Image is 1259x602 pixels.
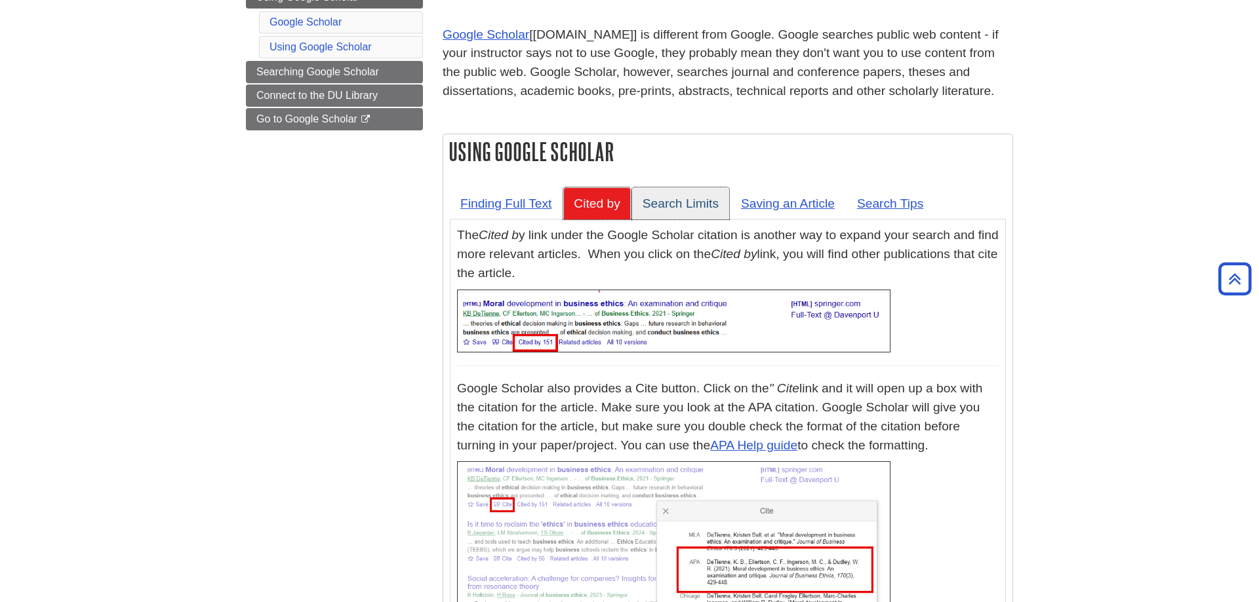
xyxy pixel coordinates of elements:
[246,108,423,130] a: Go to Google Scholar
[246,61,423,83] a: Searching Google Scholar
[270,16,342,28] a: Google Scholar
[270,41,372,52] a: Using Google Scholar
[1214,270,1256,288] a: Back to Top
[563,187,630,219] a: Cited by
[711,247,757,261] em: Cited by
[443,134,1012,169] h2: Using Google Scholar
[847,187,934,219] a: Search Tips
[360,115,371,124] i: This link opens in a new window
[256,90,378,101] span: Connect to the DU Library
[457,379,999,455] p: Google Scholar also provides a Cite button. Click on the link and it will open up a box with the ...
[710,438,797,452] a: APA Help guide
[256,113,357,124] span: Go to Google Scholar
[450,187,562,219] a: Finding Full Text
[632,187,729,219] a: Search Limits
[246,85,423,107] a: Connect to the DU Library
[769,381,799,395] em: " Cite
[730,187,845,219] a: Saving an Article
[479,228,519,242] em: Cited b
[443,28,529,41] a: Google Scholar
[457,290,890,352] img: cite by
[443,26,1013,101] p: [[DOMAIN_NAME]] is different from Google. Google searches public web content - if your instructor...
[256,66,379,77] span: Searching Google Scholar
[457,226,999,282] p: The y link under the Google Scholar citation is another way to expand your search and find more r...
